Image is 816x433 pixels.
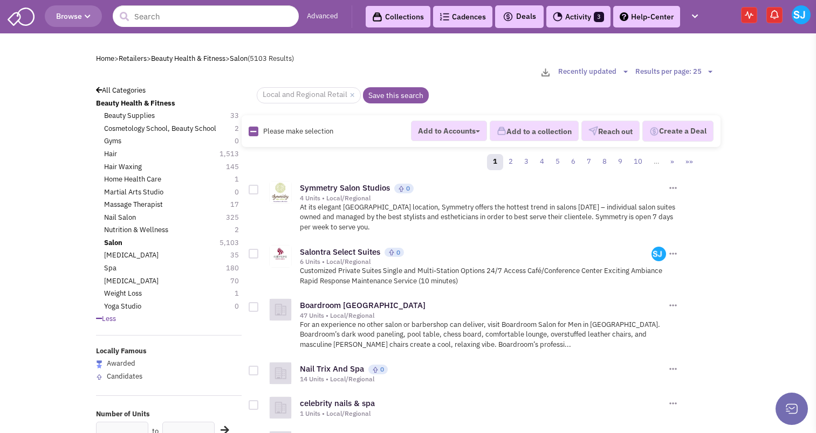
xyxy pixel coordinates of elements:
[147,54,151,63] span: >
[96,54,114,63] a: Home
[235,187,250,198] span: 0
[300,266,679,286] p: Customized Private Suites Single and Multi-Station Options 24/7 Access Café/Conference Center Exc...
[406,184,410,192] span: 0
[300,202,679,233] p: At its elegant [GEOGRAPHIC_DATA] location, Symmetry offers the hottest trend in salons [DATE] – i...
[104,174,161,185] a: Home Health Care
[104,162,142,172] a: Hair Waxing
[220,238,250,248] span: 5,103
[380,365,384,373] span: 0
[350,90,355,100] a: ×
[104,136,121,146] a: Gyms
[263,127,333,136] span: Please make selection
[249,127,258,136] img: Rectangle.png
[300,375,667,383] div: 14 Units • Local/Regional
[104,289,142,299] a: Weight Loss
[398,185,404,192] img: locallyfamous-upvote.png
[230,200,250,210] span: 17
[104,111,155,121] a: Beauty Supplies
[363,87,429,103] a: Save this search
[680,154,699,170] a: »»
[96,374,102,380] img: locallyfamous-upvote.png
[553,12,563,22] img: Activity.png
[96,99,175,108] b: Beauty Health & Fitness
[104,124,216,134] a: Cosmetology School, Beauty School
[487,154,503,170] a: 1
[433,6,492,27] a: Cadences
[104,213,136,223] a: Nail Salon
[104,276,159,287] a: [MEDICAL_DATA]
[104,149,117,159] a: Hair
[113,5,299,27] input: Search
[612,154,628,170] a: 9
[235,225,250,235] span: 2
[96,99,175,109] a: Beauty Health & Fitness
[235,124,250,134] span: 2
[300,183,390,193] a: Symmetry Salon Studios
[104,200,163,210] a: Massage Therapist
[220,149,250,159] span: 1,513
[104,187,163,198] a: Martial Arts Studio
[8,5,35,26] img: SmartAdmin
[541,68,550,76] img: download-2-24.png
[792,5,811,24] img: Sarah Jones
[300,300,426,310] a: Boardroom [GEOGRAPHIC_DATA]
[226,213,250,223] span: 325
[503,154,519,170] a: 2
[642,121,714,142] button: Create a Deal
[596,154,613,170] a: 8
[151,54,225,63] a: Beauty Health & Fitness
[235,302,250,312] span: 0
[518,154,534,170] a: 3
[300,320,679,350] p: For an experience no other salon or barbershop can deliver, visit Boardroom Salon for Men in [GEO...
[235,289,250,299] span: 1
[497,126,506,136] img: icon-collection-lavender.png
[235,174,250,185] span: 1
[628,154,648,170] a: 10
[307,11,338,22] a: Advanced
[96,86,146,95] a: All Categories
[230,250,250,261] span: 35
[300,398,375,408] a: celebrity nails & spa
[104,263,116,274] a: Spa
[581,154,597,170] a: 7
[648,154,665,170] a: …
[366,6,430,27] a: Collections
[257,87,361,103] span: Local and Regional Retail
[649,125,659,137] img: Deal-Dollar.png
[588,126,598,136] img: VectorPaper_Plane.png
[104,250,159,261] a: [MEDICAL_DATA]
[104,302,141,312] a: Yoga Studio
[248,54,294,63] span: (5103 Results)
[235,136,250,146] span: 0
[652,247,666,261] img: xJ2e-LHDz06d4JQkymGw-w.png
[550,154,566,170] a: 5
[546,6,611,27] a: Activity3
[230,54,248,63] a: Salon
[226,162,250,172] span: 145
[226,263,250,274] span: 180
[96,409,242,420] label: Number of Units
[503,11,536,21] span: Deals
[230,111,250,121] span: 33
[565,154,581,170] a: 6
[114,54,119,63] span: >
[107,359,135,368] span: Awarded
[440,13,449,20] img: Cadences_logo.png
[388,249,395,256] img: locallyfamous-upvote.png
[499,10,539,24] button: Deals
[300,247,380,257] a: Salontra Select Suites
[620,12,628,21] img: help.png
[594,12,604,22] span: 3
[372,12,382,22] img: icon-collection-lavender-black.svg
[411,121,487,141] button: Add to Accounts
[45,5,102,27] button: Browse
[119,54,147,63] a: Retailers
[372,366,379,373] img: locallyfamous-upvote.png
[581,121,640,142] button: Reach out
[96,314,116,323] span: Less
[104,225,168,235] a: Nutrition & Wellness
[300,311,667,320] div: 47 Units • Local/Regional
[300,364,364,374] a: Nail Trix And Spa
[96,346,242,357] label: Locally Famous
